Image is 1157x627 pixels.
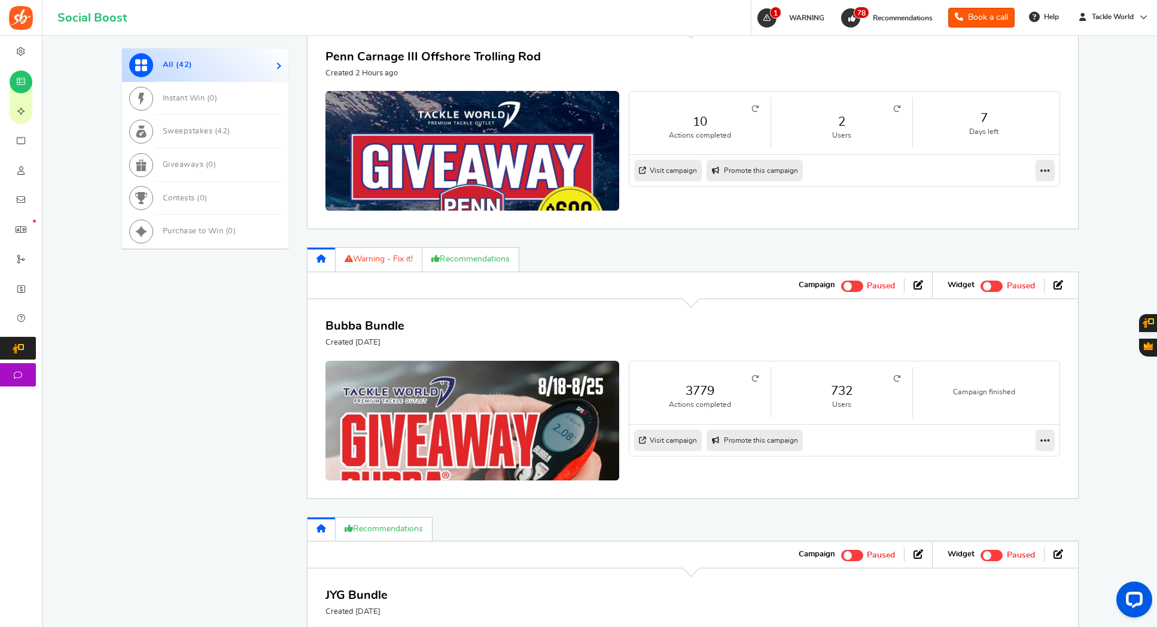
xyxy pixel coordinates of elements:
[163,194,208,202] span: Contests ( )
[163,61,193,69] span: All ( )
[422,247,519,272] a: Recommendations
[873,14,933,22] span: Recommendations
[867,551,895,559] span: Paused
[1041,12,1059,22] span: Help
[913,98,1055,148] li: 7
[948,8,1015,28] a: Book a call
[783,113,900,130] a: 2
[200,194,205,202] span: 0
[208,161,214,169] span: 0
[163,95,218,102] span: Instant Win ( )
[783,130,900,141] small: Users
[641,113,759,130] a: 10
[1007,282,1035,290] span: Paused
[925,127,1043,137] small: Days left
[1024,7,1065,26] a: Help
[179,61,189,69] span: 42
[163,161,217,169] span: Giveaways ( )
[325,589,388,601] a: JYG Bundle
[163,227,236,235] span: Purchase to Win ( )
[799,280,835,291] strong: Campaign
[325,337,404,348] p: Created [DATE]
[634,160,702,181] a: Visit campaign
[325,68,541,79] p: Created 2 Hours ago
[641,382,759,400] a: 3779
[925,387,1043,397] small: Campaign finished
[707,430,803,451] a: Promote this campaign
[217,127,227,135] span: 42
[163,127,230,135] span: Sweepstakes ( )
[1144,342,1153,350] span: Gratisfaction
[707,160,803,181] a: Promote this campaign
[948,280,975,291] strong: Widget
[1139,339,1157,357] button: Gratisfaction
[228,227,233,235] span: 0
[57,11,127,25] h1: Social Boost
[325,607,388,617] p: Created [DATE]
[641,130,759,141] small: Actions completed
[948,549,975,560] strong: Widget
[1087,12,1138,22] span: Tackle World
[325,320,404,332] a: Bubba Bundle
[336,517,433,541] a: Recommendations
[1007,551,1035,559] span: Paused
[783,400,900,410] small: Users
[634,430,702,451] a: Visit campaign
[336,247,422,272] a: Warning - Fix it!
[789,14,824,22] span: WARNING
[1107,577,1157,627] iframe: LiveChat chat widget
[325,51,541,63] a: Penn Carnage III Offshore Trolling Rod
[867,282,895,290] span: Paused
[939,547,1044,562] li: Widget activated
[783,382,900,400] a: 732
[9,6,33,30] img: Social Boost
[756,8,830,28] a: 1 WARNING
[33,220,36,223] em: New
[799,549,835,560] strong: Campaign
[770,7,781,19] span: 1
[854,7,869,19] span: 78
[209,95,215,102] span: 0
[939,278,1044,293] li: Widget activated
[840,8,939,28] a: 78 Recommendations
[641,400,759,410] small: Actions completed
